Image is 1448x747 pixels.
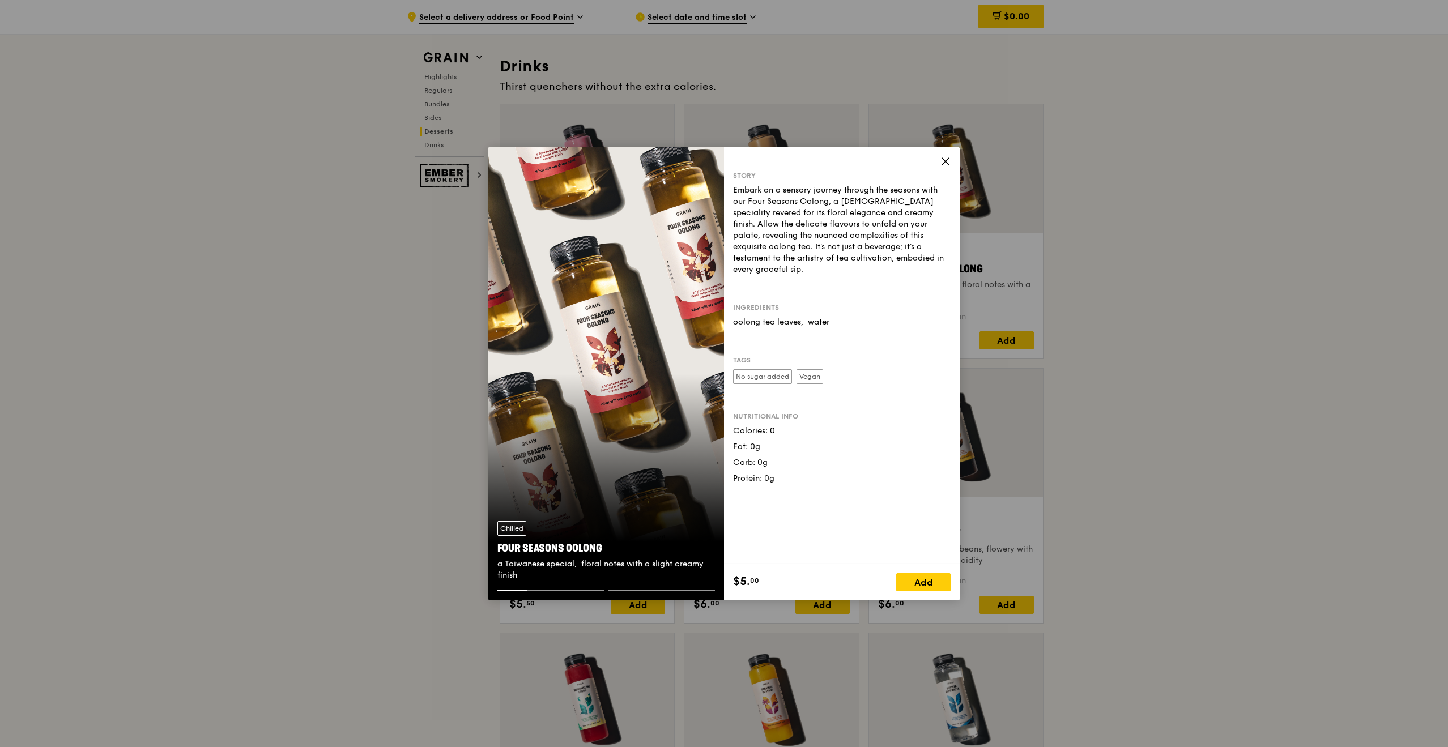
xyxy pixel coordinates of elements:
[733,303,951,312] div: Ingredients
[497,558,715,581] div: a Taiwanese special, floral notes with a slight creamy finish
[733,356,951,365] div: Tags
[497,540,715,556] div: Four Seasons Oolong
[733,317,951,328] div: oolong tea leaves, water
[733,441,951,453] div: Fat: 0g
[733,185,951,275] div: Embark on a sensory journey through the seasons with our Four Seasons Oolong, a [DEMOGRAPHIC_DATA...
[733,473,951,484] div: Protein: 0g
[733,171,951,180] div: Story
[733,425,951,437] div: Calories: 0
[797,369,823,384] label: Vegan
[733,412,951,421] div: Nutritional info
[497,521,526,536] div: Chilled
[733,369,792,384] label: No sugar added
[896,573,951,591] div: Add
[750,576,759,585] span: 00
[733,573,750,590] span: $5.
[733,457,951,468] div: Carb: 0g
